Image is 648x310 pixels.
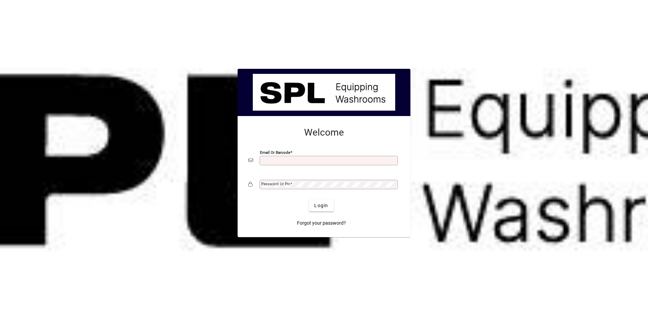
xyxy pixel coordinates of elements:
[297,220,346,227] span: Forgot your password?
[260,150,290,155] mat-label: Email or Barcode
[314,202,328,209] span: Login
[261,181,290,186] mat-label: Password or Pin
[248,127,400,138] h2: Welcome
[294,217,349,229] a: Forgot your password?
[309,199,333,212] button: Login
